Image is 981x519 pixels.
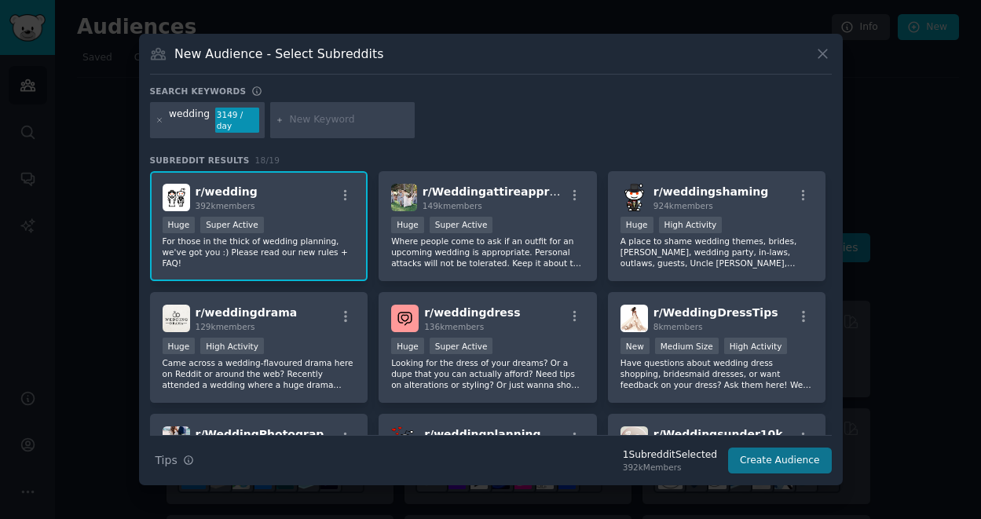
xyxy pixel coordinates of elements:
span: Subreddit Results [150,155,250,166]
img: weddingdrama [163,305,190,332]
span: r/ weddingshaming [653,185,768,198]
div: Medium Size [655,338,719,354]
div: New [620,338,650,354]
p: A place to shame wedding themes, brides, [PERSON_NAME], wedding party, in-laws, outlaws, guests, ... [620,236,814,269]
div: Huge [163,217,196,233]
span: 136k members [424,322,484,331]
div: wedding [169,108,210,133]
div: High Activity [200,338,264,354]
span: r/ WeddingDressTips [653,306,778,319]
p: Where people come to ask if an outfit for an upcoming wedding is appropriate. Personal attacks wi... [391,236,584,269]
div: 1 Subreddit Selected [623,448,717,462]
img: WeddingDressTips [620,305,648,332]
p: Looking for the dress of your dreams? Or a dupe that you can actually afford? Need tips on altera... [391,357,584,390]
p: For those in the thick of wedding planning, we've got you :) Please read our new rules + FAQ! [163,236,356,269]
span: 149k members [423,201,482,210]
div: High Activity [724,338,788,354]
div: High Activity [659,217,723,233]
span: 924k members [653,201,713,210]
span: r/ wedding [196,185,258,198]
span: Tips [156,452,178,469]
img: Weddingattireapproval [391,184,417,211]
img: weddingdress [391,305,419,332]
div: Super Active [430,338,493,354]
span: 129k members [196,322,255,331]
input: New Keyword [290,113,409,127]
div: Huge [620,217,653,233]
div: Super Active [200,217,264,233]
span: 8k members [653,322,703,331]
div: 392k Members [623,462,717,473]
span: r/ weddingplanning [424,428,540,440]
div: 3149 / day [215,108,259,133]
span: 18 / 19 [255,155,280,165]
span: r/ Weddingattireapproval [423,185,576,198]
span: r/ Weddingsunder10k [653,428,783,440]
img: WeddingPhotography [163,426,190,454]
img: wedding [163,184,190,211]
div: Huge [391,338,424,354]
span: r/ weddingdress [424,306,520,319]
div: Super Active [430,217,493,233]
div: Huge [391,217,424,233]
p: Have questions about wedding dress shopping, bridesmaid dresses, or want feedback on your dress? ... [620,357,814,390]
button: Create Audience [728,448,832,474]
div: Huge [163,338,196,354]
button: Tips [150,447,199,474]
img: weddingshaming [620,184,648,211]
img: weddingplanning [391,426,419,454]
span: r/ WeddingPhotography [196,428,339,440]
span: 392k members [196,201,255,210]
img: Weddingsunder10k [620,426,648,454]
h3: New Audience - Select Subreddits [174,46,383,62]
h3: Search keywords [150,86,247,97]
p: Came across a wedding-flavoured drama here on Reddit or around the web? Recently attended a weddi... [163,357,356,390]
span: r/ weddingdrama [196,306,298,319]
